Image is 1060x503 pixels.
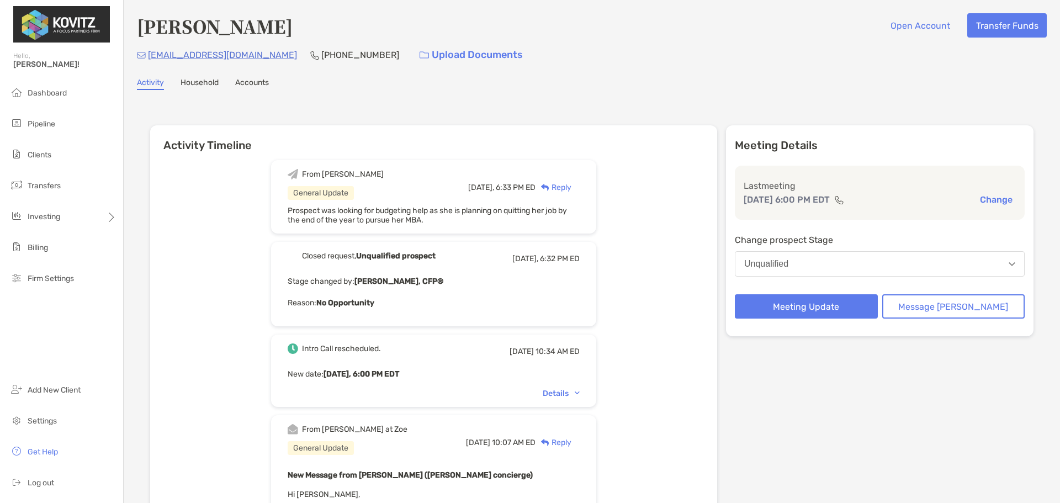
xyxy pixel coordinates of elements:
[10,147,23,161] img: clients icon
[536,347,580,356] span: 10:34 AM ED
[735,294,878,319] button: Meeting Update
[744,179,1016,193] p: Last meeting
[28,243,48,252] span: Billing
[28,181,61,190] span: Transfers
[288,186,354,200] div: General Update
[512,254,538,263] span: [DATE],
[10,271,23,284] img: firm-settings icon
[137,78,164,90] a: Activity
[977,194,1016,205] button: Change
[744,193,830,207] p: [DATE] 6:00 PM EDT
[541,439,549,446] img: Reply icon
[10,475,23,489] img: logout icon
[28,274,74,283] span: Firm Settings
[302,425,407,434] div: From [PERSON_NAME] at Zoe
[288,367,580,381] p: New date :
[288,441,354,455] div: General Update
[28,88,67,98] span: Dashboard
[541,184,549,191] img: Reply icon
[28,385,81,395] span: Add New Client
[744,259,788,269] div: Unqualified
[536,437,571,448] div: Reply
[882,294,1025,319] button: Message [PERSON_NAME]
[540,254,580,263] span: 6:32 PM ED
[235,78,269,90] a: Accounts
[420,51,429,59] img: button icon
[288,470,533,480] b: New Message from [PERSON_NAME] ([PERSON_NAME] concierge)
[10,444,23,458] img: get-help icon
[536,182,571,193] div: Reply
[10,383,23,396] img: add_new_client icon
[412,43,530,67] a: Upload Documents
[834,195,844,204] img: communication type
[137,52,146,59] img: Email Icon
[543,389,580,398] div: Details
[288,296,580,310] p: Reason:
[302,344,381,353] div: Intro Call rescheduled.
[10,178,23,192] img: transfers icon
[181,78,219,90] a: Household
[882,13,958,38] button: Open Account
[356,251,436,261] b: Unqualified prospect
[316,298,374,308] b: No Opportunity
[324,369,399,379] b: [DATE], 6:00 PM EDT
[496,183,536,192] span: 6:33 PM ED
[150,125,717,152] h6: Activity Timeline
[10,117,23,130] img: pipeline icon
[302,170,384,179] div: From [PERSON_NAME]
[288,424,298,435] img: Event icon
[13,60,116,69] span: [PERSON_NAME]!
[310,51,319,60] img: Phone Icon
[288,343,298,354] img: Event icon
[10,209,23,223] img: investing icon
[735,139,1025,152] p: Meeting Details
[492,438,536,447] span: 10:07 AM ED
[10,240,23,253] img: billing icon
[28,416,57,426] span: Settings
[28,119,55,129] span: Pipeline
[302,251,436,261] div: Closed request,
[354,277,443,286] b: [PERSON_NAME], CFP®
[28,447,58,457] span: Get Help
[148,48,297,62] p: [EMAIL_ADDRESS][DOMAIN_NAME]
[28,212,60,221] span: Investing
[137,13,293,39] h4: [PERSON_NAME]
[10,414,23,427] img: settings icon
[575,391,580,395] img: Chevron icon
[466,438,490,447] span: [DATE]
[10,86,23,99] img: dashboard icon
[288,274,580,288] p: Stage changed by:
[28,478,54,488] span: Log out
[510,347,534,356] span: [DATE]
[321,48,399,62] p: [PHONE_NUMBER]
[288,206,567,225] span: Prospect was looking for budgeting help as she is planning on quitting her job by the end of the ...
[288,169,298,179] img: Event icon
[735,251,1025,277] button: Unqualified
[967,13,1047,38] button: Transfer Funds
[28,150,51,160] span: Clients
[468,183,494,192] span: [DATE],
[1009,262,1015,266] img: Open dropdown arrow
[735,233,1025,247] p: Change prospect Stage
[288,251,298,261] img: Event icon
[13,4,110,44] img: Zoe Logo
